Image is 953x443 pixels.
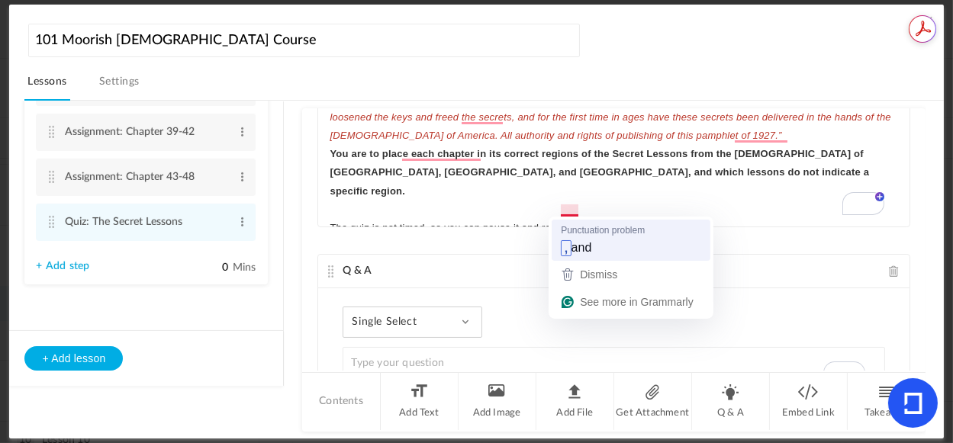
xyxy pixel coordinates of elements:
strong: You are to place each chapter in its correct regions of the Secret Lessons from the [DEMOGRAPHIC_... [330,148,872,196]
span: Q & A [343,265,372,276]
a: + Add step [36,260,89,273]
p: The quiz is not timed, so you can pause it and resume at any time. [330,219,897,237]
a: Settings [96,72,143,101]
li: Add File [536,373,614,430]
button: + Add lesson [24,346,123,371]
li: Contents [302,373,380,430]
li: Q & A [692,373,770,430]
li: Add Image [459,373,536,430]
span: Single Select [352,316,428,329]
li: Takeaway [848,373,926,430]
a: Lessons [24,72,69,101]
li: Add Text [381,373,459,430]
textarea: To enrich screen reader interactions, please activate Accessibility in Grammarly extension settings [343,347,884,396]
input: Mins [191,261,229,275]
span: Mins [233,262,256,273]
li: Embed Link [770,373,848,430]
li: Get Attachment [614,373,692,430]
